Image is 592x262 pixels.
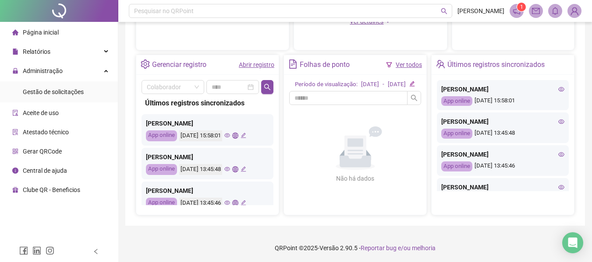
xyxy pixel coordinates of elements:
div: App online [146,164,177,175]
span: 1 [520,4,523,10]
div: Não há dados [315,174,396,183]
span: team [436,59,445,69]
div: [DATE] 13:45:46 [441,161,564,171]
div: [DATE] 13:45:48 [179,164,222,175]
span: Versão [319,245,339,252]
span: Reportar bug e/ou melhoria [361,245,436,252]
span: setting [141,59,150,69]
a: Abrir registro [239,61,274,68]
div: [PERSON_NAME] [441,117,564,126]
span: gift [12,187,18,193]
span: [PERSON_NAME] [457,6,504,16]
span: eye [558,86,564,92]
span: solution [12,129,18,135]
span: eye [558,184,564,190]
span: edit [241,200,246,206]
span: eye [224,133,230,138]
div: App online [146,198,177,209]
span: Gestão de solicitações [23,88,84,95]
div: Open Intercom Messenger [562,232,583,253]
img: 72414 [568,4,581,17]
span: global [232,166,238,172]
span: bell [551,7,559,15]
span: edit [241,133,246,138]
div: Últimos registros sincronizados [447,57,545,72]
div: [DATE] 13:45:48 [441,129,564,139]
div: [PERSON_NAME] [146,186,269,196]
span: left [93,248,99,255]
span: eye [558,151,564,157]
span: notification [513,7,521,15]
div: [DATE] 15:58:01 [179,130,222,141]
span: audit [12,110,18,116]
div: [DATE] [388,80,406,89]
span: eye [224,200,230,206]
span: filter [386,62,392,68]
span: home [12,29,18,35]
div: App online [146,130,177,141]
span: Atestado técnico [23,129,69,136]
div: Últimos registros sincronizados [145,98,270,108]
div: App online [441,96,472,106]
span: qrcode [12,148,18,154]
a: Ver detalhes down [350,18,391,25]
div: [DATE] 15:58:01 [441,96,564,106]
div: [PERSON_NAME] [146,119,269,128]
span: Aceite de uso [23,109,59,116]
div: Folhas de ponto [300,57,350,72]
span: Gerar QRCode [23,148,62,155]
div: Período de visualização: [295,80,358,89]
span: search [411,94,418,101]
span: Administração [23,67,63,74]
div: App online [441,161,472,171]
div: Gerenciar registro [152,57,206,72]
div: [PERSON_NAME] [441,182,564,192]
span: instagram [46,246,54,255]
span: Página inicial [23,29,59,36]
span: global [232,200,238,206]
div: App online [441,129,472,139]
div: [PERSON_NAME] [441,150,564,159]
span: linkedin [32,246,41,255]
span: eye [224,166,230,172]
a: Ver todos [396,61,422,68]
span: global [232,133,238,138]
span: file-text [288,59,298,69]
div: [DATE] 13:45:46 [179,198,222,209]
span: search [441,8,447,14]
div: - [383,80,384,89]
span: lock [12,68,18,74]
div: [PERSON_NAME] [146,152,269,162]
span: eye [558,119,564,125]
sup: 1 [517,3,526,11]
span: file [12,49,18,55]
div: [DATE] [361,80,379,89]
span: edit [409,81,415,87]
span: edit [241,166,246,172]
span: Central de ajuda [23,167,67,174]
div: [PERSON_NAME] [441,84,564,94]
span: search [264,84,271,91]
span: Clube QR - Beneficios [23,186,80,193]
span: facebook [19,246,28,255]
span: mail [532,7,540,15]
span: info-circle [12,168,18,174]
span: Ver detalhes [350,18,383,25]
span: Relatórios [23,48,50,55]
